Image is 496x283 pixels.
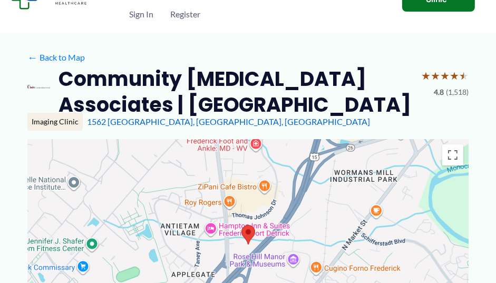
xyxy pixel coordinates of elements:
[434,85,444,99] span: 4.8
[440,66,450,85] span: ★
[421,66,431,85] span: ★
[27,52,37,62] span: ←
[450,66,459,85] span: ★
[59,66,413,118] h2: Community [MEDICAL_DATA] Associates | [GEOGRAPHIC_DATA]
[459,66,469,85] span: ★
[87,116,370,126] a: 1562 [GEOGRAPHIC_DATA], [GEOGRAPHIC_DATA], [GEOGRAPHIC_DATA]
[27,50,85,65] a: ←Back to Map
[442,144,463,165] button: Toggle fullscreen view
[27,113,83,131] div: Imaging Clinic
[446,85,469,99] span: (1,518)
[431,66,440,85] span: ★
